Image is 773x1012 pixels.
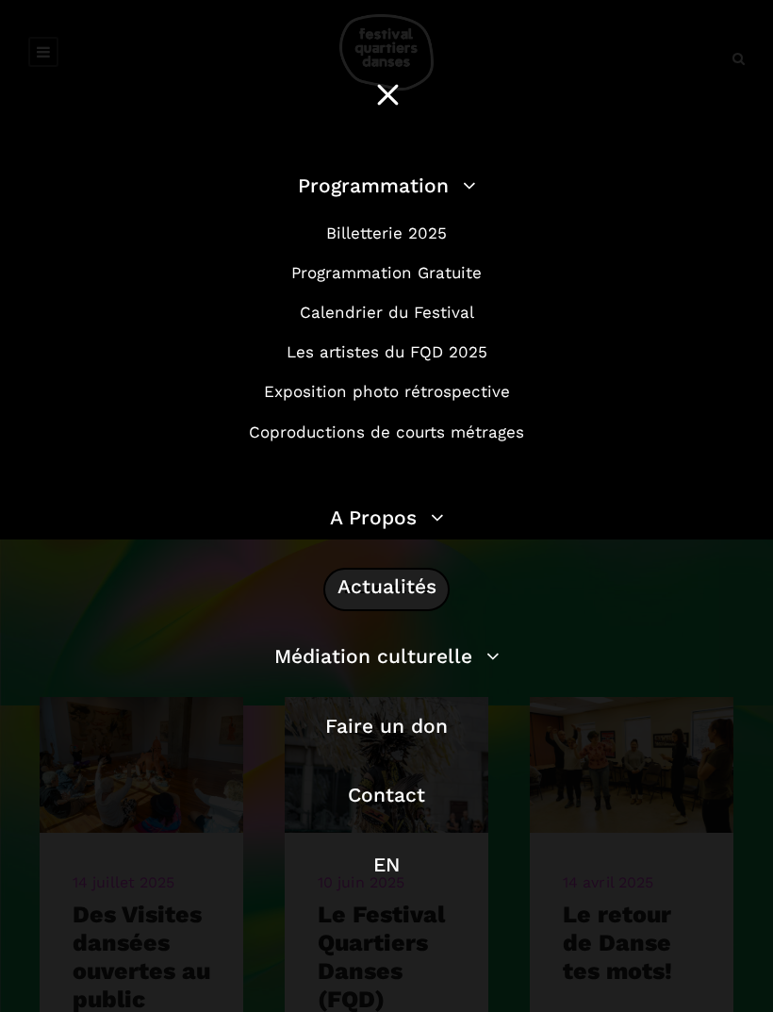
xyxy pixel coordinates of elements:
[325,714,448,738] a: Faire un don
[326,224,447,242] a: Billetterie 2025
[291,263,482,282] a: Programmation Gratuite
[373,853,400,876] a: EN
[337,574,436,598] a: Actualités
[348,783,425,806] a: Contact
[298,174,476,197] a: Programmation
[330,506,444,529] a: A Propos
[300,303,474,322] a: Calendrier du Festival
[287,342,487,361] a: Les artistes du FQD 2025
[274,644,500,668] a: Médiation culturelle
[264,382,510,401] a: Exposition photo rétrospective
[249,423,524,441] a: Coproductions de courts métrages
